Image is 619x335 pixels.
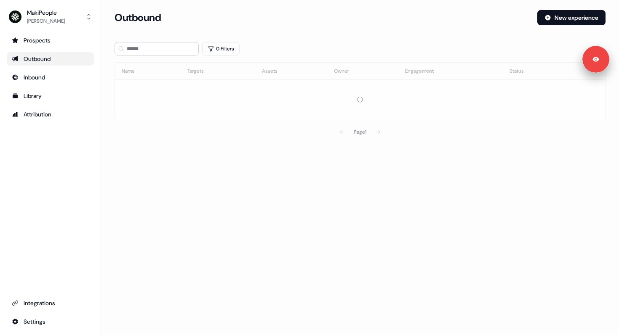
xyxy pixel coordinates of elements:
a: Go to integrations [7,296,94,310]
a: Go to outbound experience [7,52,94,66]
div: MakiPeople [27,8,65,17]
a: Go to templates [7,89,94,103]
h3: Outbound [115,11,161,24]
div: Prospects [12,36,89,45]
a: Go to attribution [7,108,94,121]
button: 0 Filters [202,42,240,55]
div: [PERSON_NAME] [27,17,65,25]
a: Go to prospects [7,34,94,47]
button: MakiPeople[PERSON_NAME] [7,7,94,27]
div: Outbound [12,55,89,63]
a: Go to Inbound [7,71,94,84]
div: Settings [12,317,89,326]
div: Integrations [12,299,89,307]
div: Library [12,92,89,100]
div: Inbound [12,73,89,82]
div: Attribution [12,110,89,119]
a: Go to integrations [7,315,94,328]
button: New experience [537,10,606,25]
